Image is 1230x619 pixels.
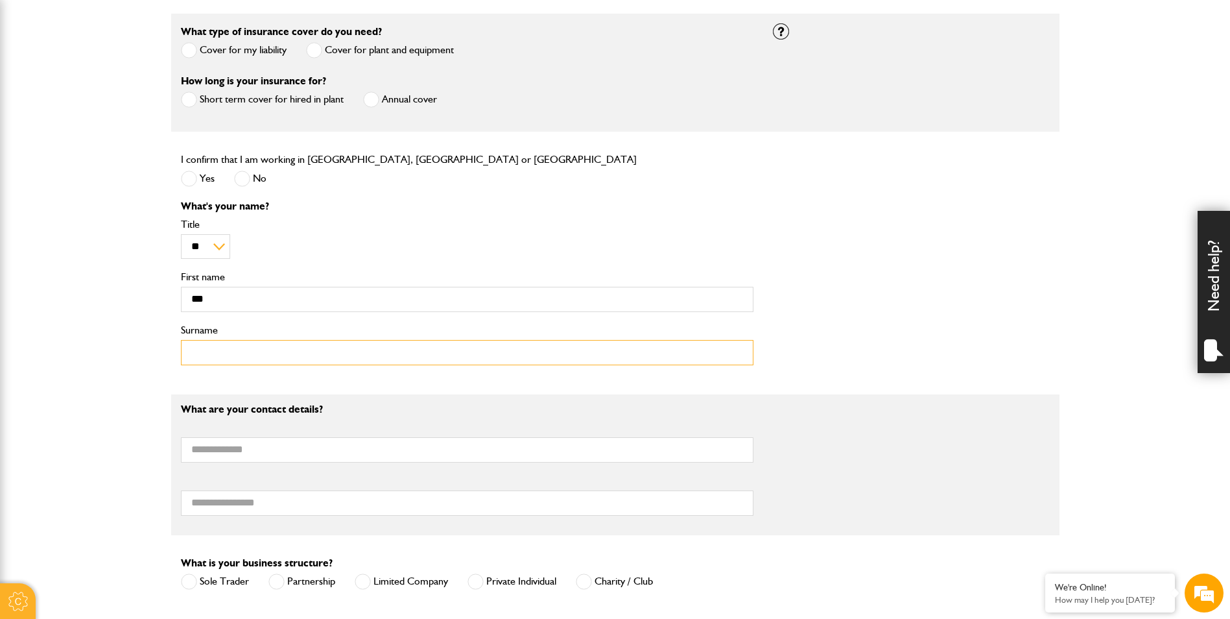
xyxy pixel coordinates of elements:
[467,574,556,590] label: Private Individual
[355,574,448,590] label: Limited Company
[576,574,653,590] label: Charity / Club
[22,72,54,90] img: d_20077148190_company_1631870298795_20077148190
[181,272,753,282] label: First name
[363,91,437,108] label: Annual cover
[181,154,637,165] label: I confirm that I am working in [GEOGRAPHIC_DATA], [GEOGRAPHIC_DATA] or [GEOGRAPHIC_DATA]
[181,404,753,415] p: What are your contact details?
[181,76,326,86] label: How long is your insurance for?
[1198,211,1230,373] div: Need help?
[268,574,335,590] label: Partnership
[181,27,382,37] label: What type of insurance cover do you need?
[181,91,344,108] label: Short term cover for hired in plant
[181,201,753,212] p: What's your name?
[181,574,249,590] label: Sole Trader
[213,6,244,38] div: Minimize live chat window
[17,197,237,225] input: Enter your phone number
[181,219,753,230] label: Title
[181,42,287,58] label: Cover for my liability
[176,400,235,417] em: Start Chat
[181,171,215,187] label: Yes
[17,158,237,187] input: Enter your email address
[1055,582,1165,593] div: We're Online!
[181,325,753,335] label: Surname
[17,235,237,389] textarea: Type your message and hit 'Enter'
[1055,595,1165,605] p: How may I help you today?
[234,171,266,187] label: No
[67,73,218,90] div: Chat with us now
[306,42,454,58] label: Cover for plant and equipment
[181,558,333,568] label: What is your business structure?
[17,120,237,149] input: Enter your last name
